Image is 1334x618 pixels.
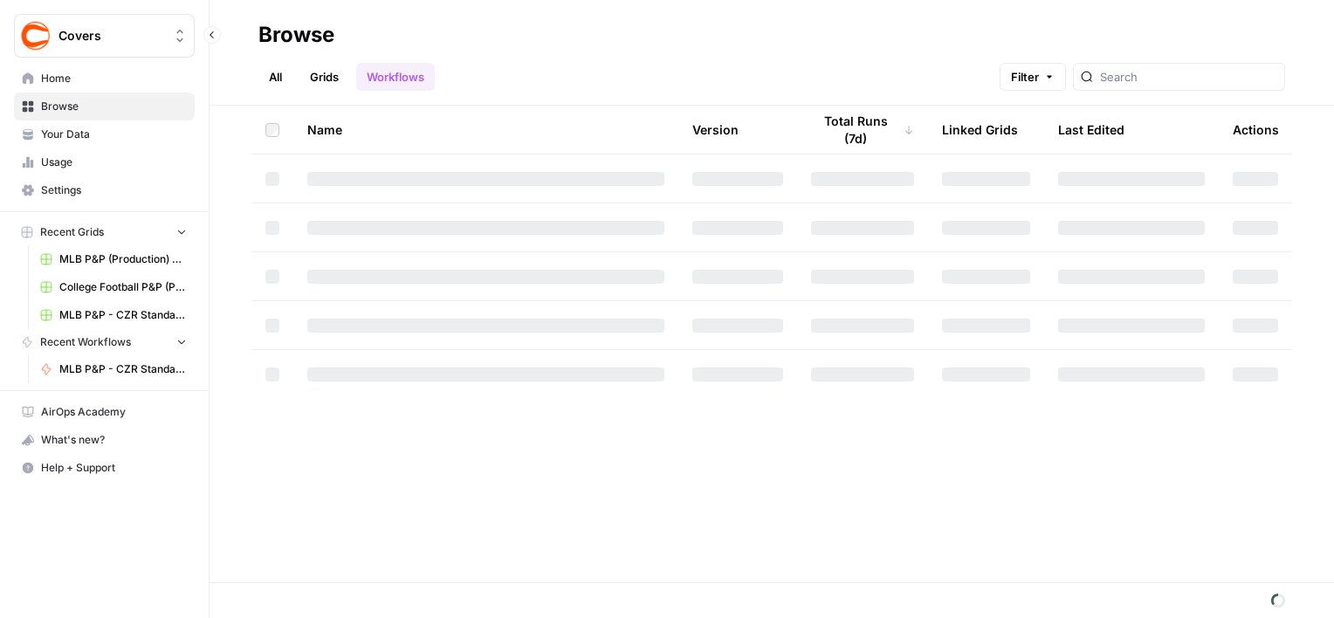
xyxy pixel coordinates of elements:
[40,334,131,350] span: Recent Workflows
[41,460,187,476] span: Help + Support
[59,307,187,323] span: MLB P&P - CZR Standard (Production) Grid (5)
[356,63,435,91] a: Workflows
[32,301,195,329] a: MLB P&P - CZR Standard (Production) Grid (5)
[1233,106,1279,154] div: Actions
[58,27,164,45] span: Covers
[1100,68,1277,86] input: Search
[1000,63,1066,91] button: Filter
[41,127,187,142] span: Your Data
[59,361,187,377] span: MLB P&P - CZR Standard (Production)
[40,224,104,240] span: Recent Grids
[14,329,195,355] button: Recent Workflows
[14,176,195,204] a: Settings
[59,279,187,295] span: College Football P&P (Production) Grid
[15,427,194,453] div: What's new?
[14,454,195,482] button: Help + Support
[14,14,195,58] button: Workspace: Covers
[41,71,187,86] span: Home
[1058,106,1124,154] div: Last Edited
[1011,68,1039,86] span: Filter
[20,20,52,51] img: Covers Logo
[14,120,195,148] a: Your Data
[307,106,664,154] div: Name
[258,21,334,49] div: Browse
[41,99,187,114] span: Browse
[811,106,914,154] div: Total Runs (7d)
[41,182,187,198] span: Settings
[942,106,1018,154] div: Linked Grids
[32,245,195,273] a: MLB P&P (Production) Grid
[14,65,195,93] a: Home
[41,404,187,420] span: AirOps Academy
[59,251,187,267] span: MLB P&P (Production) Grid
[14,93,195,120] a: Browse
[41,154,187,170] span: Usage
[258,63,292,91] a: All
[299,63,349,91] a: Grids
[32,273,195,301] a: College Football P&P (Production) Grid
[14,219,195,245] button: Recent Grids
[14,398,195,426] a: AirOps Academy
[14,426,195,454] button: What's new?
[14,148,195,176] a: Usage
[692,106,739,154] div: Version
[32,355,195,383] a: MLB P&P - CZR Standard (Production)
